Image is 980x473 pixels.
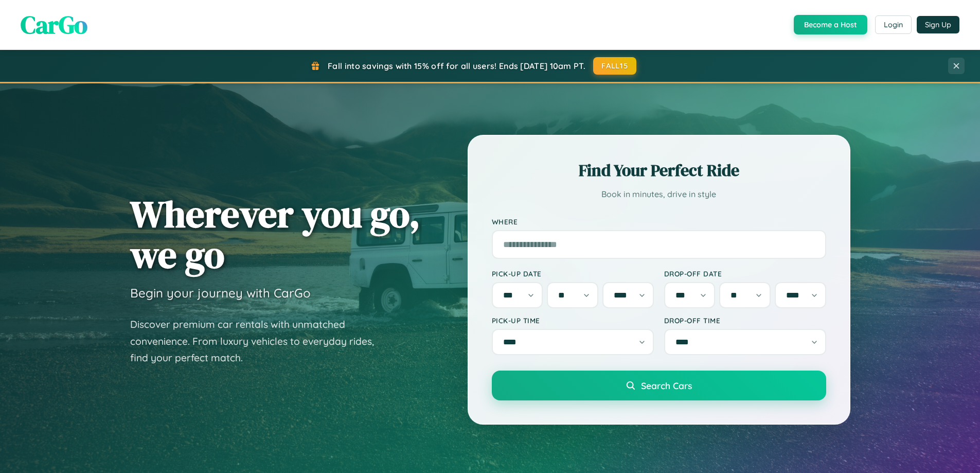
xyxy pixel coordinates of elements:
button: FALL15 [593,57,636,75]
label: Pick-up Time [492,316,654,325]
label: Drop-off Time [664,316,826,325]
button: Sign Up [917,16,959,33]
span: Fall into savings with 15% off for all users! Ends [DATE] 10am PT. [328,61,585,71]
span: CarGo [21,8,87,42]
span: Search Cars [641,380,692,391]
h1: Wherever you go, we go [130,194,420,275]
button: Search Cars [492,371,826,400]
label: Pick-up Date [492,269,654,278]
label: Drop-off Date [664,269,826,278]
button: Become a Host [794,15,867,34]
p: Discover premium car rentals with unmatched convenience. From luxury vehicles to everyday rides, ... [130,316,387,366]
label: Where [492,217,826,226]
button: Login [875,15,912,34]
h3: Begin your journey with CarGo [130,285,311,301]
p: Book in minutes, drive in style [492,187,826,202]
h2: Find Your Perfect Ride [492,159,826,182]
